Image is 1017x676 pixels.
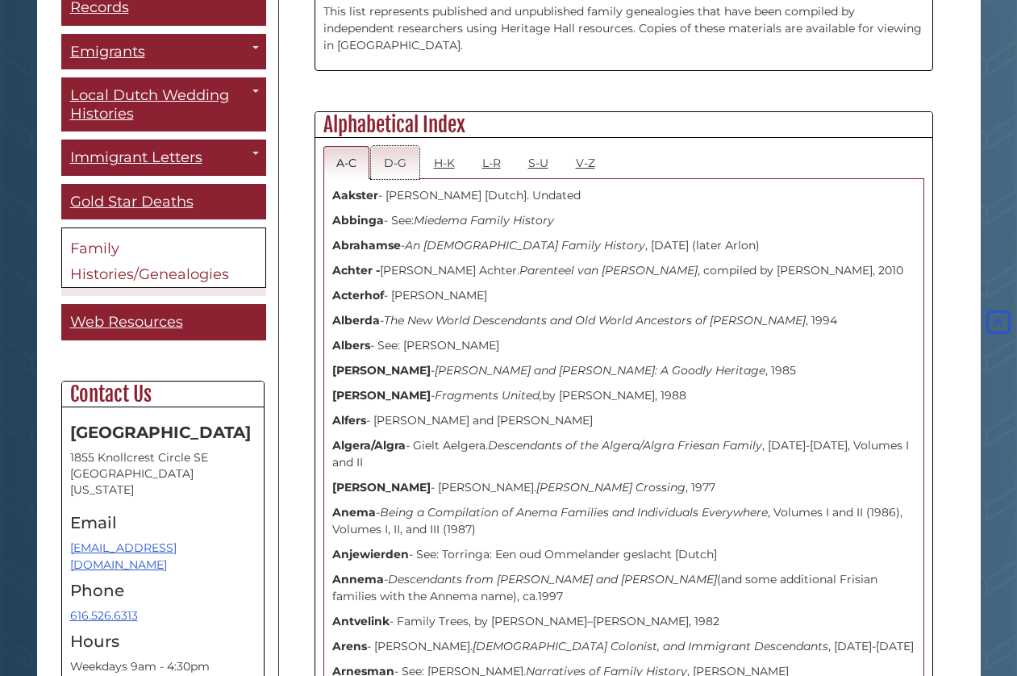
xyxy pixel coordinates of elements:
[332,187,915,204] p: - [PERSON_NAME] [Dutch]. Undated
[380,505,768,520] i: Being a Compilation of Anema Families and Individuals Everywhere
[61,184,266,220] a: Gold Star Deaths
[332,362,915,379] p: - , 1985
[421,146,468,179] a: H-K
[332,639,367,653] strong: Arens
[70,43,145,61] span: Emigrants
[332,387,915,404] p: - by [PERSON_NAME], 1988
[435,388,542,403] i: Fragments United,
[332,238,401,252] strong: Abrahamse
[61,34,266,70] a: Emigrants
[435,363,765,378] i: [PERSON_NAME] and [PERSON_NAME]: A Goodly Heritage
[70,608,138,623] a: 616.526.6313
[332,413,366,428] strong: Alfers
[332,479,915,496] p: - [PERSON_NAME]. , 1977
[70,149,202,167] span: Immigrant Letters
[332,438,406,453] strong: Algera/Algra
[536,480,686,494] i: [PERSON_NAME] Crossing
[70,632,256,650] h4: Hours
[61,305,266,341] a: Web Resources
[61,228,266,289] a: Family Histories/Genealogies
[332,388,431,403] strong: [PERSON_NAME]
[61,78,266,132] a: Local Dutch Wedding Histories
[323,3,924,54] p: This list represents published and unpublished family genealogies that have been compiled by inde...
[515,146,561,179] a: S-U
[332,213,384,227] strong: Abbinga
[332,188,378,202] strong: Aakster
[332,638,915,655] p: - [PERSON_NAME]. , [DATE]-[DATE]
[332,263,380,277] strong: Achter -
[70,449,256,498] address: 1855 Knollcrest Circle SE [GEOGRAPHIC_DATA][US_STATE]
[332,546,915,563] p: - See: Torringa: Een oud Ommelander geslacht [Dutch]
[323,146,369,179] a: A-C
[332,614,390,628] strong: Antvelink
[332,613,915,630] p: - Family Trees, by [PERSON_NAME]–[PERSON_NAME], 1982
[332,338,370,353] strong: Albers
[61,140,266,177] a: Immigrant Letters
[332,212,915,229] p: - See:
[983,315,1013,329] a: Back to Top
[70,423,251,442] strong: [GEOGRAPHIC_DATA]
[332,480,431,494] strong: [PERSON_NAME]
[384,313,806,328] i: The New World Descendants and Old World Ancestors of [PERSON_NAME]
[332,337,915,354] p: - See: [PERSON_NAME]
[332,288,384,303] strong: Acterhof
[332,504,915,538] p: - , Volumes I and II (1986), Volumes I, II, and III (1987)
[332,312,915,329] p: - , 1994
[332,572,384,586] strong: Annema
[332,437,915,471] p: - Gielt Aelgera. , [DATE]-[DATE], Volumes I and II
[70,582,256,599] h4: Phone
[488,438,762,453] i: Descendants of the Algera/Algra Friesan Family
[473,639,828,653] i: [DEMOGRAPHIC_DATA] Colonist, and Immigrant Descendants
[371,146,419,179] a: D-G
[519,263,698,277] i: Parenteel van [PERSON_NAME]
[563,146,608,179] a: V-Z
[414,213,554,227] i: Miedema Family History
[388,572,717,586] i: Descendants from [PERSON_NAME] and [PERSON_NAME]
[70,87,229,123] span: Local Dutch Wedding Histories
[469,146,514,179] a: L-R
[70,193,194,211] span: Gold Star Deaths
[332,313,380,328] strong: Alberda
[70,514,256,532] h4: Email
[62,382,264,407] h2: Contact Us
[70,658,256,675] p: Weekdays 9am - 4:30pm
[332,237,915,254] p: - , [DATE] (later Arlon)
[332,363,431,378] strong: [PERSON_NAME]
[332,412,915,429] p: - [PERSON_NAME] and [PERSON_NAME]
[332,287,915,304] p: - [PERSON_NAME]
[332,505,376,520] strong: Anema
[332,571,915,605] p: - (and some additional Frisian families with the Annema name), ca.1997
[70,314,183,332] span: Web Resources
[405,238,645,252] i: An [DEMOGRAPHIC_DATA] Family History
[70,240,229,284] span: Family Histories/Genealogies
[332,262,915,279] p: [PERSON_NAME] Achter. , compiled by [PERSON_NAME], 2010
[70,540,177,572] a: [EMAIL_ADDRESS][DOMAIN_NAME]
[332,547,409,561] strong: Anjewierden
[315,112,932,138] h2: Alphabetical Index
